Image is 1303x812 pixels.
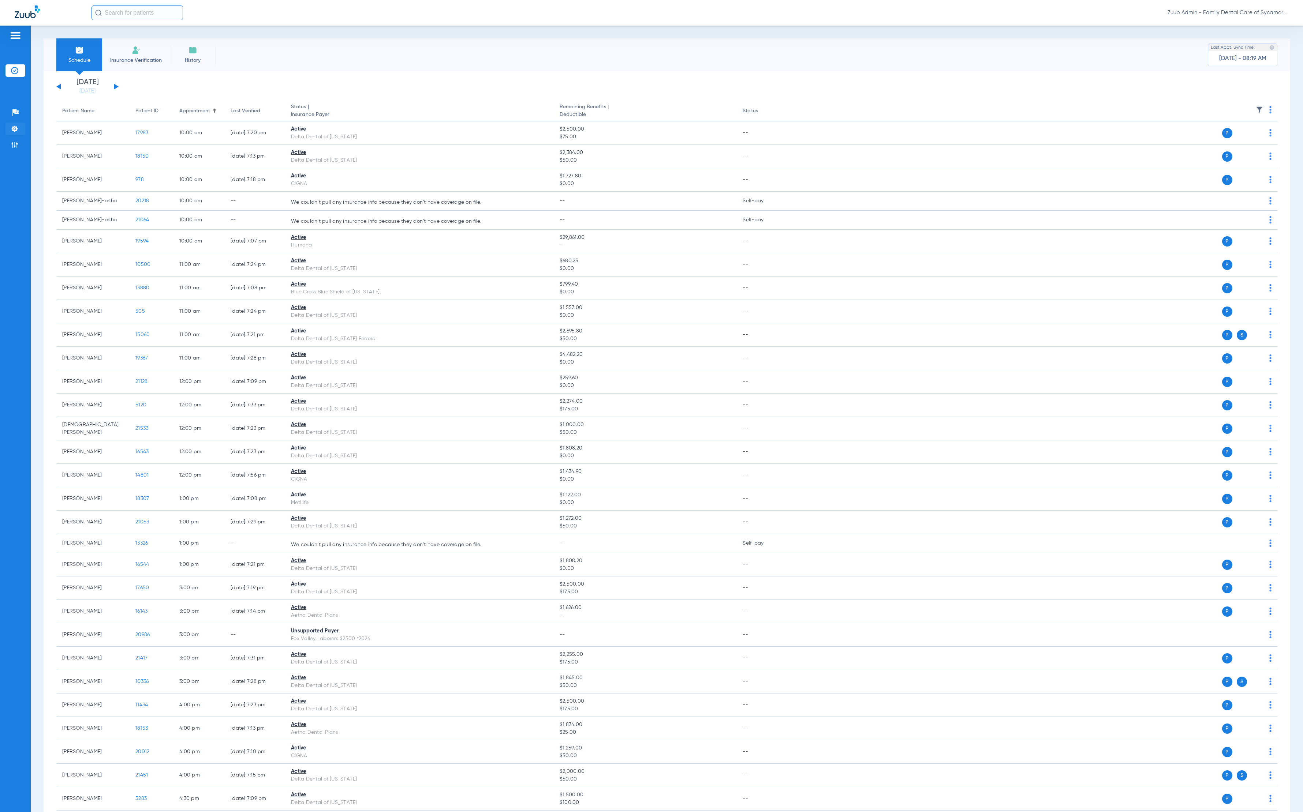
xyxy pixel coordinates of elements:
[135,585,149,590] span: 17650
[560,515,731,522] span: $1,272.00
[135,107,168,115] div: Patient ID
[291,515,548,522] div: Active
[56,440,130,464] td: [PERSON_NAME]
[560,499,731,507] span: $0.00
[188,46,197,54] img: History
[173,323,225,347] td: 11:00 AM
[1269,216,1272,223] img: group-dot-blue.svg
[1269,197,1272,204] img: group-dot-blue.svg
[1269,425,1272,432] img: group-dot-blue.svg
[560,674,731,682] span: $1,845.00
[737,553,786,576] td: --
[225,323,285,347] td: [DATE] 7:21 PM
[225,394,285,417] td: [DATE] 7:33 PM
[560,565,731,572] span: $0.00
[1269,261,1272,268] img: group-dot-blue.svg
[560,172,731,180] span: $1,727.80
[225,553,285,576] td: [DATE] 7:21 PM
[560,265,731,272] span: $0.00
[1269,518,1272,526] img: group-dot-blue.svg
[1269,471,1272,479] img: group-dot-blue.svg
[56,534,130,553] td: [PERSON_NAME]
[108,57,164,64] span: Insurance Verification
[66,79,109,95] li: [DATE]
[135,679,149,684] span: 10336
[291,635,548,643] div: Fox Valley Laborers $2500 *2024
[1222,400,1232,410] span: P
[56,277,130,300] td: [PERSON_NAME]
[291,312,548,319] div: Delta Dental of [US_STATE]
[173,417,225,440] td: 12:00 PM
[225,168,285,192] td: [DATE] 7:18 PM
[225,534,285,553] td: --
[737,534,786,553] td: Self-pay
[56,394,130,417] td: [PERSON_NAME]
[135,402,146,407] span: 5120
[1269,771,1272,779] img: group-dot-blue.svg
[1269,495,1272,502] img: group-dot-blue.svg
[173,440,225,464] td: 12:00 PM
[1222,353,1232,364] span: P
[56,300,130,323] td: [PERSON_NAME]
[56,192,130,211] td: [PERSON_NAME]-ortho
[1269,540,1272,547] img: group-dot-blue.svg
[173,534,225,553] td: 1:00 PM
[225,121,285,145] td: [DATE] 7:20 PM
[291,491,548,499] div: Active
[1269,748,1272,755] img: group-dot-blue.svg
[737,394,786,417] td: --
[56,370,130,394] td: [PERSON_NAME]
[225,440,285,464] td: [DATE] 7:23 PM
[135,107,158,115] div: Patient ID
[1222,447,1232,457] span: P
[737,600,786,623] td: --
[291,658,548,666] div: Delta Dental of [US_STATE]
[135,262,150,267] span: 10500
[173,487,225,511] td: 1:00 PM
[231,107,260,115] div: Last Verified
[560,111,731,119] span: Deductible
[291,304,548,312] div: Active
[291,288,548,296] div: Blue Cross Blue Shield of [US_STATE]
[173,211,225,230] td: 10:00 AM
[737,300,786,323] td: --
[560,157,731,164] span: $50.00
[560,234,731,241] span: $29,861.00
[15,5,40,18] img: Zuub Logo
[291,468,548,475] div: Active
[291,241,548,249] div: Humana
[1269,448,1272,455] img: group-dot-blue.svg
[560,491,731,499] span: $1,122.00
[291,281,548,288] div: Active
[737,511,786,534] td: --
[56,417,130,440] td: [DEMOGRAPHIC_DATA][PERSON_NAME]
[225,192,285,211] td: --
[173,600,225,623] td: 3:00 PM
[225,464,285,487] td: [DATE] 7:56 PM
[1269,106,1272,113] img: group-dot-blue.svg
[560,468,731,475] span: $1,434.90
[1269,153,1272,160] img: group-dot-blue.svg
[173,623,225,647] td: 3:00 PM
[291,421,548,429] div: Active
[56,670,130,693] td: [PERSON_NAME]
[560,651,731,658] span: $2,255.00
[1222,260,1232,270] span: P
[291,405,548,413] div: Delta Dental of [US_STATE]
[291,133,548,141] div: Delta Dental of [US_STATE]
[225,347,285,370] td: [DATE] 7:28 PM
[1256,106,1263,113] img: filter.svg
[173,253,225,277] td: 11:00 AM
[560,374,731,382] span: $259.60
[173,168,225,192] td: 10:00 AM
[291,180,548,188] div: CIGNA
[291,125,548,133] div: Active
[1269,308,1272,315] img: group-dot-blue.svg
[175,57,210,64] span: History
[1219,55,1266,62] span: [DATE] - 08:19 AM
[1222,151,1232,162] span: P
[291,499,548,507] div: MetLife
[1222,307,1232,317] span: P
[560,217,565,222] span: --
[737,440,786,464] td: --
